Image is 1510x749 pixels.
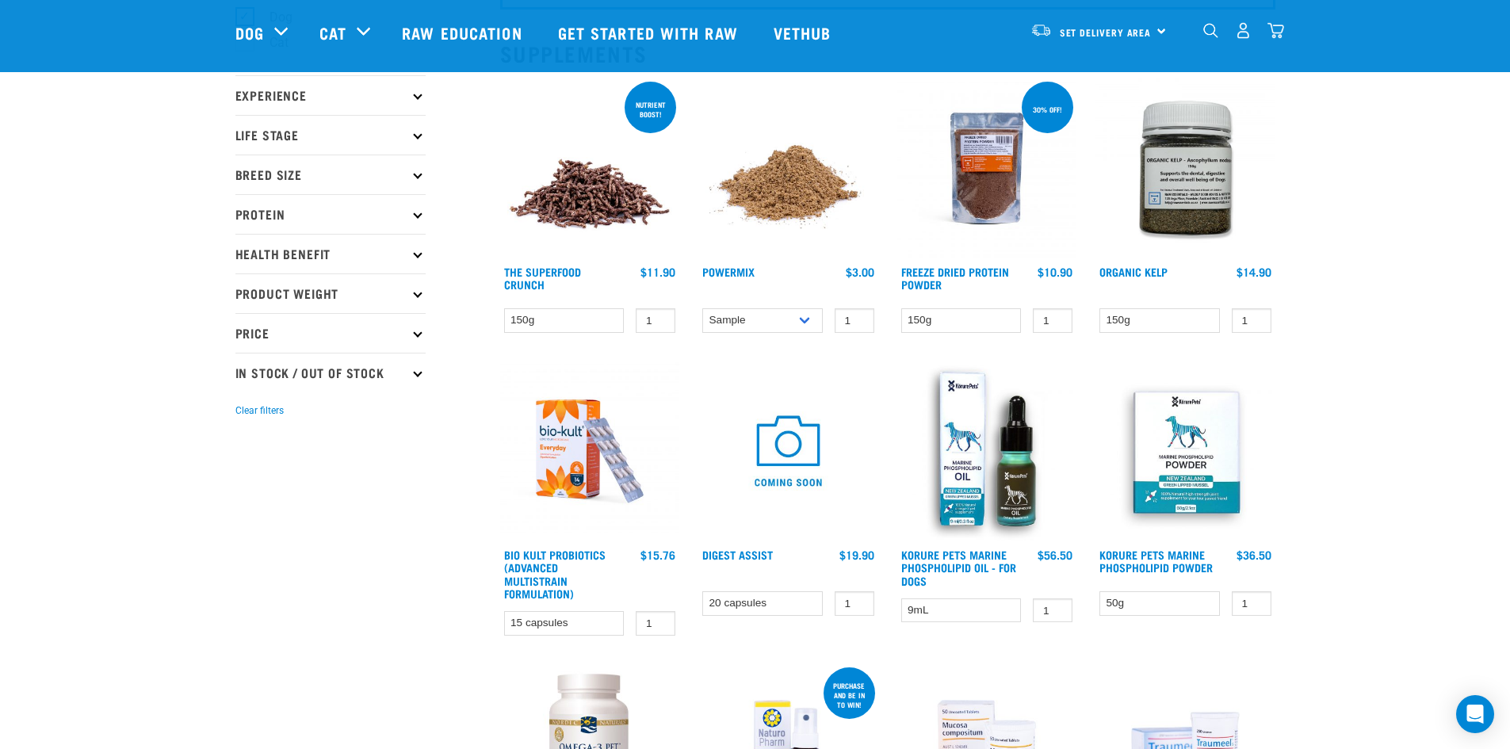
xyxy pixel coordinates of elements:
[1203,23,1218,38] img: home-icon-1@2x.png
[235,155,426,194] p: Breed Size
[1237,548,1271,561] div: $36.50
[901,269,1009,287] a: Freeze Dried Protein Powder
[1235,22,1252,39] img: user.png
[640,266,675,278] div: $11.90
[235,273,426,313] p: Product Weight
[1026,97,1069,121] div: 30% off!
[235,75,426,115] p: Experience
[1038,548,1072,561] div: $56.50
[835,591,874,616] input: 1
[1060,29,1152,35] span: Set Delivery Area
[235,353,426,392] p: In Stock / Out Of Stock
[839,548,874,561] div: $19.90
[835,308,874,333] input: 1
[319,21,346,44] a: Cat
[1456,695,1494,733] div: Open Intercom Messenger
[1095,78,1275,258] img: 10870
[235,403,284,418] button: Clear filters
[1232,308,1271,333] input: 1
[1033,308,1072,333] input: 1
[235,234,426,273] p: Health Benefit
[1095,361,1275,541] img: POWDER01 65ae0065 919d 4332 9357 5d1113de9ef1 1024x1024
[702,552,773,557] a: Digest Assist
[698,78,878,258] img: Pile Of PowerMix For Pets
[386,1,541,64] a: Raw Education
[1267,22,1284,39] img: home-icon@2x.png
[500,361,680,541] img: 2023 AUG RE Product1724
[640,548,675,561] div: $15.76
[1033,598,1072,623] input: 1
[235,115,426,155] p: Life Stage
[235,21,264,44] a: Dog
[1237,266,1271,278] div: $14.90
[1099,552,1213,570] a: Korure Pets Marine Phospholipid Powder
[500,78,680,258] img: 1311 Superfood Crunch 01
[758,1,851,64] a: Vethub
[698,361,878,541] img: COMING SOON
[625,93,676,126] div: nutrient boost!
[897,361,1077,541] img: OI Lfront 1024x1024
[846,266,874,278] div: $3.00
[1030,23,1052,37] img: van-moving.png
[504,552,606,596] a: Bio Kult Probiotics (Advanced Multistrain Formulation)
[897,78,1077,258] img: FD Protein Powder
[1038,266,1072,278] div: $10.90
[636,308,675,333] input: 1
[702,269,755,274] a: Powermix
[1232,591,1271,616] input: 1
[542,1,758,64] a: Get started with Raw
[1099,269,1168,274] a: Organic Kelp
[636,611,675,636] input: 1
[901,552,1016,583] a: Korure Pets Marine Phospholipid Oil - for Dogs
[504,269,581,287] a: The Superfood Crunch
[235,194,426,234] p: Protein
[235,313,426,353] p: Price
[824,674,875,717] div: Purchase and be in to win!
